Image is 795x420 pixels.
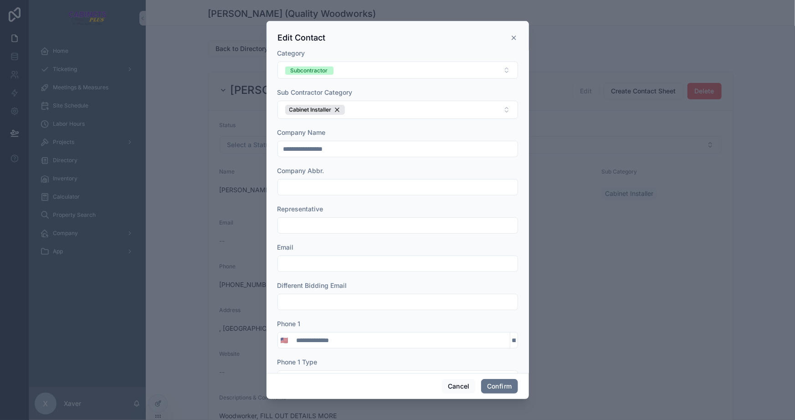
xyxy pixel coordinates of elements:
span: 🇺🇸 [281,336,288,345]
button: Cancel [442,379,476,394]
span: Different Bidding Email [277,282,347,289]
span: Phone 1 [277,320,301,328]
button: Select Button [277,61,518,79]
span: Sub Contractor Category [277,88,353,96]
span: Company Abbr. [277,167,324,174]
span: Representative [277,205,323,213]
span: Cabinet Installer [289,106,332,113]
button: Select Button [277,101,518,119]
button: Confirm [481,379,518,394]
button: Unselect 9 [285,105,345,115]
div: Subcontractor [291,67,328,75]
span: Phone 1 Type [277,358,318,366]
span: Category [277,49,305,57]
span: Company Name [277,128,326,136]
button: Select Button [277,370,518,388]
h3: Edit Contact [278,32,326,43]
button: Select Button [278,332,291,348]
span: Email [277,243,294,251]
